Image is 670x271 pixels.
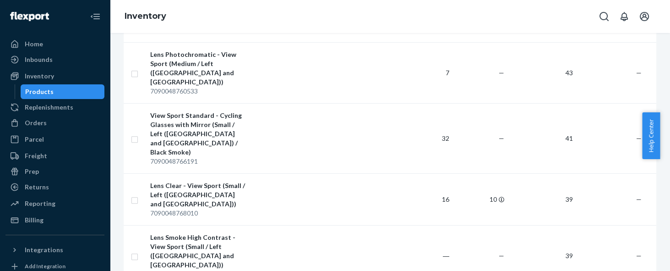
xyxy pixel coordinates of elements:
[5,196,104,211] a: Reporting
[636,69,642,77] span: —
[615,7,633,26] button: Open notifications
[25,151,47,160] div: Freight
[25,55,53,64] div: Inbounds
[25,118,47,127] div: Orders
[398,173,453,225] td: 16
[398,103,453,173] td: 32
[5,37,104,51] a: Home
[125,11,166,21] a: Inventory
[636,134,642,142] span: —
[86,7,104,26] button: Close Navigation
[499,69,504,77] span: —
[5,52,104,67] a: Inbounds
[499,134,504,142] span: —
[25,39,43,49] div: Home
[25,183,49,192] div: Returns
[5,69,104,83] a: Inventory
[642,112,660,159] button: Help Center
[636,195,642,203] span: —
[499,252,504,260] span: —
[508,42,577,103] td: 43
[398,42,453,103] td: 7
[636,252,642,260] span: —
[25,216,44,225] div: Billing
[150,233,246,270] div: Lens Smoke High Contrast - View Sport (Small / Left ([GEOGRAPHIC_DATA] and [GEOGRAPHIC_DATA]))
[595,7,613,26] button: Open Search Box
[5,164,104,179] a: Prep
[5,149,104,163] a: Freight
[508,173,577,225] td: 39
[5,132,104,147] a: Parcel
[25,245,63,254] div: Integrations
[5,116,104,130] a: Orders
[5,100,104,115] a: Replenishments
[150,209,246,218] div: 7090048768010
[5,243,104,257] button: Integrations
[635,7,654,26] button: Open account menu
[25,87,54,96] div: Products
[25,103,73,112] div: Replenishments
[21,84,105,99] a: Products
[25,72,54,81] div: Inventory
[150,181,246,209] div: Lens Clear - View Sport (Small / Left ([GEOGRAPHIC_DATA] and [GEOGRAPHIC_DATA]))
[150,157,246,166] div: 7090048766191
[5,213,104,227] a: Billing
[25,135,44,144] div: Parcel
[150,50,246,87] div: Lens Photochromatic - View Sport (Medium / Left ([GEOGRAPHIC_DATA] and [GEOGRAPHIC_DATA]))
[10,12,49,21] img: Flexport logo
[150,87,246,96] div: 7090048760533
[453,173,508,225] td: 10
[150,111,246,157] div: View Sport Standard - Cycling Glasses with Mirror (Small / Left ([GEOGRAPHIC_DATA] and [GEOGRAPHI...
[25,262,65,270] div: Add Integration
[25,199,55,208] div: Reporting
[508,103,577,173] td: 41
[25,167,39,176] div: Prep
[5,180,104,194] a: Returns
[117,3,174,30] ol: breadcrumbs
